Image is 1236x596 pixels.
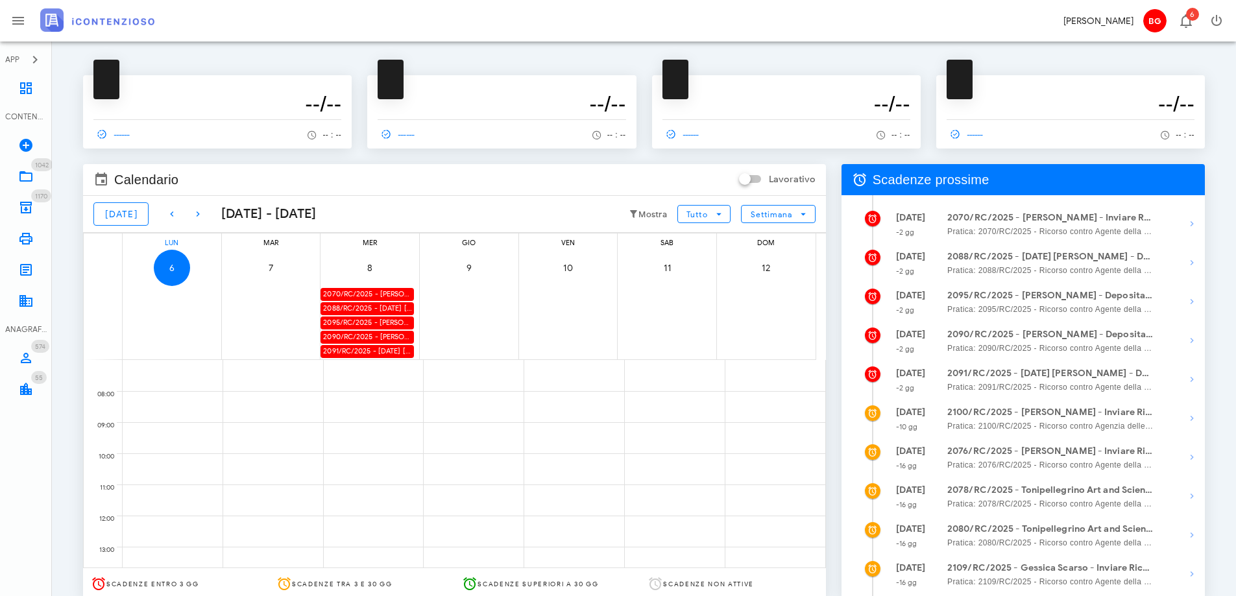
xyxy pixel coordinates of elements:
[451,263,487,274] span: 9
[662,91,910,117] h3: --/--
[84,418,117,433] div: 09:00
[896,383,915,392] small: -2 gg
[896,539,917,548] small: -16 gg
[750,209,793,219] span: Settimana
[896,267,915,276] small: -2 gg
[35,192,47,200] span: 1170
[321,331,414,343] div: 2090/RC/2025 - [PERSON_NAME] - Deposita la Costituzione in Giudizio
[420,233,518,250] div: gio
[321,288,414,300] div: 2070/RC/2025 - [PERSON_NAME] - Inviare Ricorso
[947,522,1154,536] strong: 2080/RC/2025 - Tonipellegrino Art and Science for Haird - Inviare Ricorso
[947,225,1154,238] span: Pratica: 2070/RC/2025 - Ricorso contro Agente della Riscossione - prov. di Ragusa
[93,202,149,226] button: [DATE]
[947,289,1154,303] strong: 2095/RC/2025 - [PERSON_NAME] - Deposita la Costituzione in Giudizio
[352,250,388,286] button: 8
[451,250,487,286] button: 9
[947,381,1154,394] span: Pratica: 2091/RC/2025 - Ricorso contro Agente della Riscossione - prov. di Ragusa, Agenzia delle ...
[123,233,221,250] div: lun
[1179,405,1205,431] button: Mostra dettagli
[947,342,1154,355] span: Pratica: 2090/RC/2025 - Ricorso contro Agente della Riscossione - prov. di Ragusa, Agenzia delle ...
[378,91,625,117] h3: --/--
[114,169,178,190] span: Calendario
[93,125,136,143] a: ------
[31,371,47,384] span: Distintivo
[896,484,926,495] strong: [DATE]
[292,580,393,588] span: Scadenze tra 3 e 30 gg
[322,130,341,139] span: -- : --
[607,130,626,139] span: -- : --
[5,324,47,335] div: ANAGRAFICA
[896,212,926,223] strong: [DATE]
[5,111,47,123] div: CONTENZIOSO
[947,264,1154,277] span: Pratica: 2088/RC/2025 - Ricorso contro Agente della Riscossione - prov. di Ragusa, Consorzio Di B...
[35,374,43,382] span: 55
[1179,289,1205,315] button: Mostra dettagli
[662,125,705,143] a: ------
[1179,522,1205,548] button: Mostra dettagli
[947,128,984,140] span: ------
[104,209,138,220] span: [DATE]
[1176,130,1194,139] span: -- : --
[896,228,915,237] small: -2 gg
[93,91,341,117] h3: --/--
[649,250,685,286] button: 11
[93,128,131,140] span: ------
[677,205,731,223] button: Tutto
[1179,366,1205,392] button: Mostra dettagli
[769,173,816,186] label: Lavorativo
[154,263,190,274] span: 6
[896,446,926,457] strong: [DATE]
[1139,5,1170,36] button: BG
[550,250,587,286] button: 10
[253,263,289,274] span: 7
[896,422,918,431] small: -10 gg
[154,250,190,286] button: 6
[1179,444,1205,470] button: Mostra dettagli
[84,449,117,464] div: 10:00
[896,407,926,418] strong: [DATE]
[1179,328,1205,353] button: Mostra dettagli
[378,80,625,91] p: --------------
[896,290,926,301] strong: [DATE]
[947,211,1154,225] strong: 2070/RC/2025 - [PERSON_NAME] - Inviare Ricorso
[1179,561,1205,587] button: Mostra dettagli
[378,128,415,140] span: ------
[222,233,321,250] div: mar
[947,420,1154,433] span: Pratica: 2100/RC/2025 - Ricorso contro Agenzia delle Entrate - Ufficio Territoriale di [GEOGRAPHI...
[947,303,1154,316] span: Pratica: 2095/RC/2025 - Ricorso contro Agente della Riscossione - prov. di Ragusa, Consorzio Di B...
[947,459,1154,471] span: Pratica: 2076/RC/2025 - Ricorso contro Agente della Riscossione - prov. di [GEOGRAPHIC_DATA]
[896,329,926,340] strong: [DATE]
[93,80,341,91] p: --------------
[1186,8,1199,21] span: Distintivo
[947,125,989,143] a: ------
[947,366,1154,381] strong: 2091/RC/2025 - [DATE] [PERSON_NAME] - Deposita la Costituzione in [GEOGRAPHIC_DATA]
[717,233,816,250] div: dom
[35,342,45,351] span: 574
[662,80,910,91] p: --------------
[40,8,154,32] img: logo-text-2x.png
[638,209,667,220] small: Mostra
[649,263,685,274] span: 11
[947,497,1154,510] span: Pratica: 2078/RC/2025 - Ricorso contro Agente della Riscossione - prov. di [GEOGRAPHIC_DATA]
[352,263,388,274] span: 8
[1179,211,1205,237] button: Mostra dettagli
[947,561,1154,575] strong: 2109/RC/2025 - Gessica Scarso - Inviare Ricorso
[378,125,420,143] a: ------
[84,387,117,401] div: 08:00
[896,523,926,534] strong: [DATE]
[947,80,1194,91] p: --------------
[478,580,598,588] span: Scadenze superiori a 30 gg
[947,91,1194,117] h3: --/--
[1179,483,1205,509] button: Mostra dettagli
[106,580,199,588] span: Scadenze entro 3 gg
[896,461,917,470] small: -16 gg
[947,575,1154,588] span: Pratica: 2109/RC/2025 - Ricorso contro Agente della Riscossione - prov. di [GEOGRAPHIC_DATA]
[741,205,816,223] button: Settimana
[947,250,1154,264] strong: 2088/RC/2025 - [DATE] [PERSON_NAME] - Deposita la Costituzione in [GEOGRAPHIC_DATA]
[896,578,917,587] small: -16 gg
[84,512,117,526] div: 12:00
[211,204,317,224] div: [DATE] - [DATE]
[1143,9,1167,32] span: BG
[550,263,587,274] span: 10
[1170,5,1201,36] button: Distintivo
